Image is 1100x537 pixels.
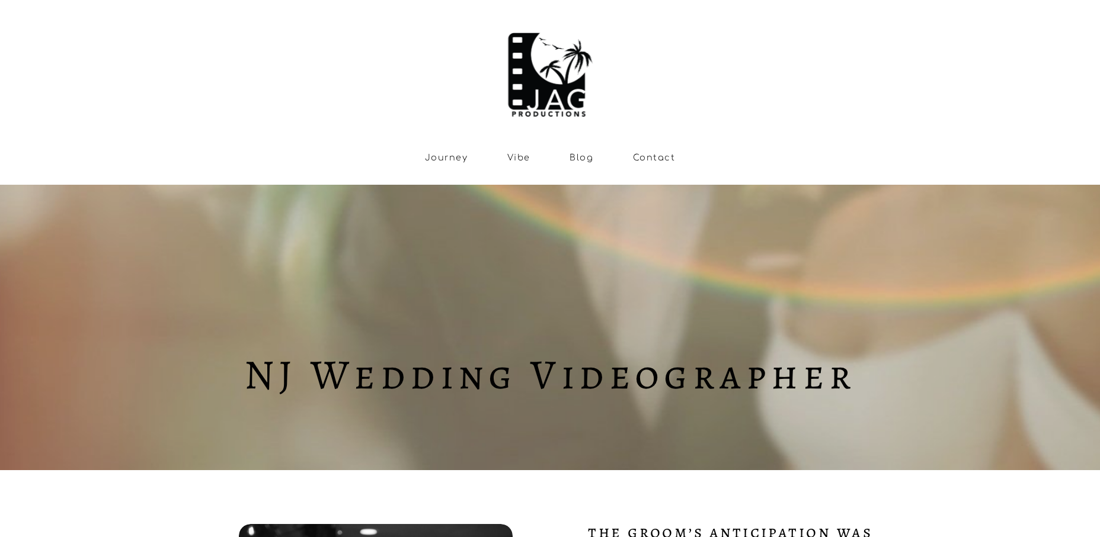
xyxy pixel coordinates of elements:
[633,152,675,162] a: Contact
[425,152,468,162] a: Journey
[507,152,530,162] a: Vibe
[135,356,965,393] h1: NJ Wedding Videographer
[570,152,593,162] a: Blog
[503,22,597,120] img: NJ Wedding Videographer | JAG Productions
